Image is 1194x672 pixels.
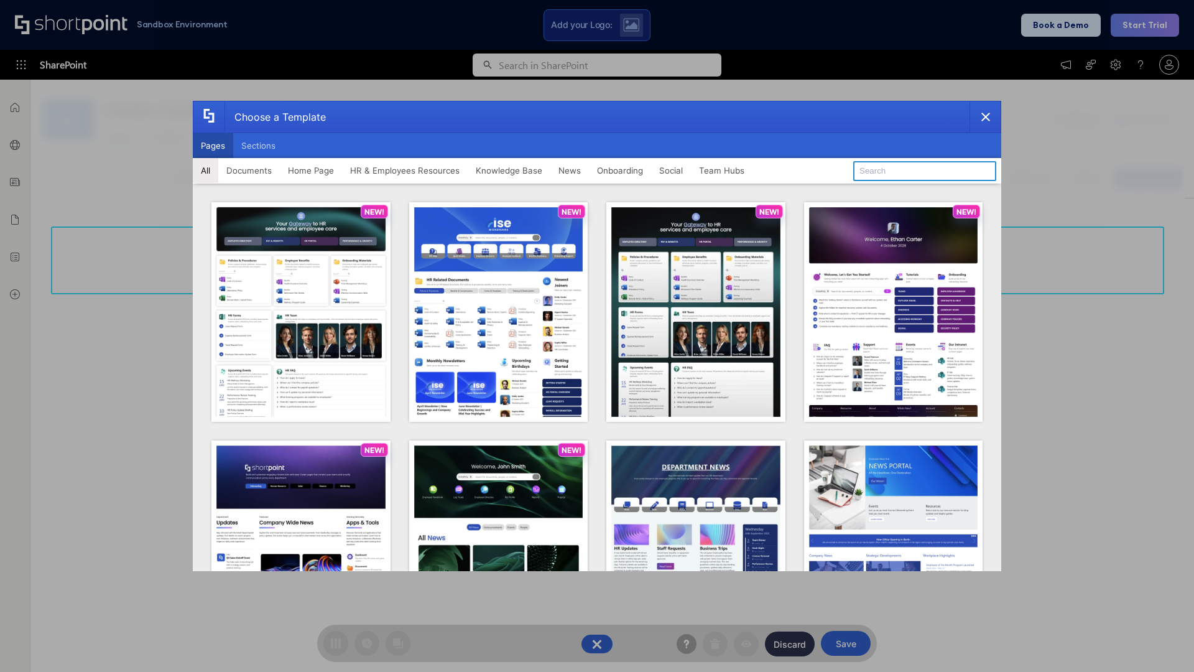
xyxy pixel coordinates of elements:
div: Choose a Template [224,101,326,133]
div: template selector [193,101,1001,571]
button: Pages [193,133,233,158]
p: NEW! [759,207,779,217]
p: NEW! [364,207,384,217]
p: NEW! [956,207,976,217]
button: Onboarding [589,158,651,183]
input: Search [853,161,996,181]
button: Home Page [280,158,342,183]
button: HR & Employees Resources [342,158,468,183]
button: Social [651,158,691,183]
button: All [193,158,218,183]
p: NEW! [562,446,581,455]
button: Documents [218,158,280,183]
button: Knowledge Base [468,158,550,183]
p: NEW! [562,207,581,217]
iframe: Chat Widget [1132,612,1194,672]
button: Team Hubs [691,158,752,183]
button: Sections [233,133,284,158]
p: NEW! [364,446,384,455]
button: News [550,158,589,183]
